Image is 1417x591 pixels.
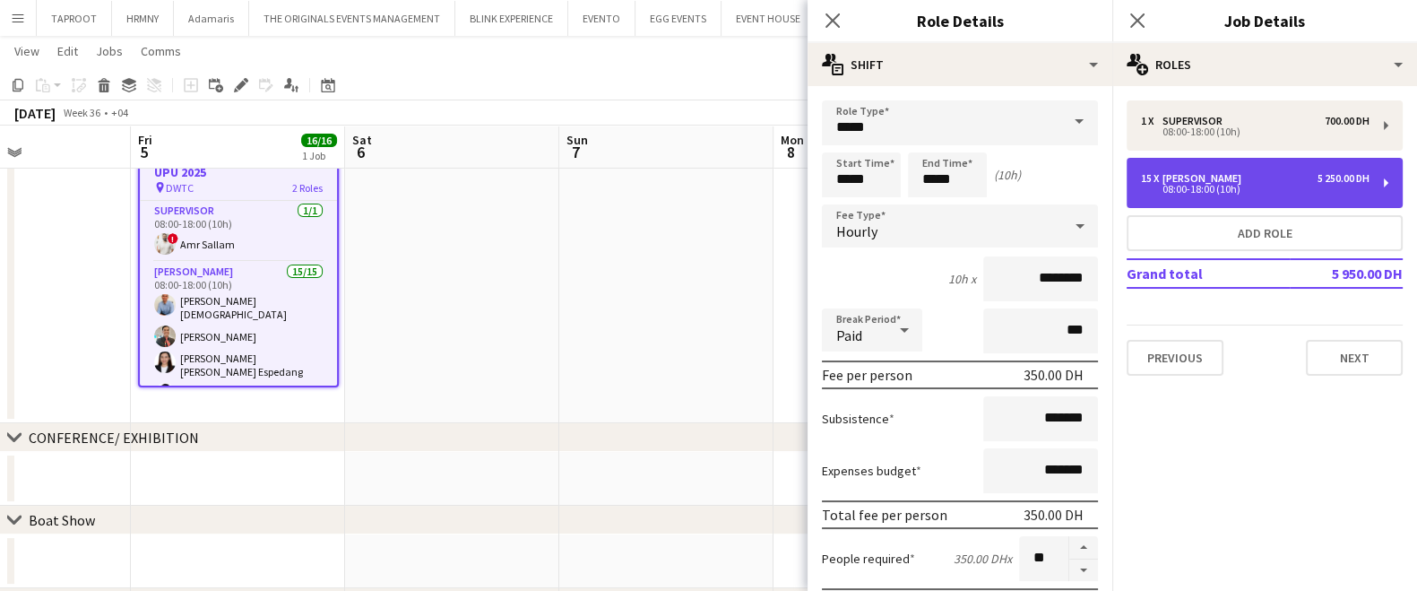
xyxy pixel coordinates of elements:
div: [DATE] [14,104,56,122]
span: Fri [138,132,152,148]
td: 5 950.00 DH [1290,259,1403,288]
div: (10h) [994,167,1021,183]
span: Jobs [96,43,123,59]
div: Boat Show [29,511,95,529]
button: Increase [1069,536,1098,560]
span: 16/16 [301,134,337,147]
div: 350.00 DH [1024,366,1084,384]
span: Mon [781,132,804,148]
div: 5 250.00 DH [1318,172,1369,185]
span: 6 [350,142,372,162]
span: View [14,43,39,59]
label: Subsistence [822,411,894,427]
div: +04 [111,106,128,119]
span: 7 [564,142,588,162]
span: Edit [57,43,78,59]
app-job-card: Updated08:00-18:00 (10h)16/16UPU 2025 DWTC2 RolesSupervisor1/108:00-18:00 (10h)!Amr Sallam[PERSON... [138,122,339,387]
div: Roles [1112,43,1417,86]
a: View [7,39,47,63]
div: CONFERENCE/ EXHIBITION [29,429,199,447]
td: Grand total [1127,259,1290,288]
button: Decrease [1069,560,1098,582]
div: 08:00-18:00 (10h) [1141,127,1369,136]
button: Adamaris [174,1,249,36]
button: HRMNY [112,1,174,36]
span: Week 36 [59,106,104,119]
span: DWTC [166,181,194,195]
div: 1 x [1141,115,1162,127]
label: People required [822,551,915,567]
div: 1 Job [302,149,336,162]
button: EVENTO [568,1,635,36]
button: EGG EVENTS [635,1,721,36]
h3: Role Details [808,9,1112,32]
span: Sat [352,132,372,148]
h3: UPU 2025 [140,164,337,180]
div: Fee per person [822,366,912,384]
div: 700.00 DH [1325,115,1369,127]
div: Supervisor [1162,115,1230,127]
span: 2 Roles [292,181,323,195]
a: Jobs [89,39,130,63]
button: TAPROOT [37,1,112,36]
div: Total fee per person [822,506,947,524]
span: ! [168,233,178,244]
span: Comms [141,43,181,59]
span: Sun [566,132,588,148]
span: 8 [778,142,804,162]
h3: Job Details [1112,9,1417,32]
div: 15 x [1141,172,1162,185]
span: 5 [135,142,152,162]
div: 350.00 DH x [954,551,1012,567]
button: Next [1306,340,1403,376]
button: Previous [1127,340,1223,376]
a: Comms [134,39,188,63]
span: Paid [836,326,862,344]
div: [PERSON_NAME] [1162,172,1249,185]
div: 350.00 DH [1024,506,1084,524]
div: Shift [808,43,1112,86]
a: Edit [50,39,85,63]
div: 10h x [948,271,976,287]
button: THE ORIGINALS EVENTS MANAGEMENT [249,1,455,36]
button: EVENT HOUSE [721,1,816,36]
span: Hourly [836,222,877,240]
div: 08:00-18:00 (10h) [1141,185,1369,194]
app-card-role: Supervisor1/108:00-18:00 (10h)!Amr Sallam [140,201,337,262]
button: Add role [1127,215,1403,251]
label: Expenses budget [822,463,921,479]
button: BLINK EXPERIENCE [455,1,568,36]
